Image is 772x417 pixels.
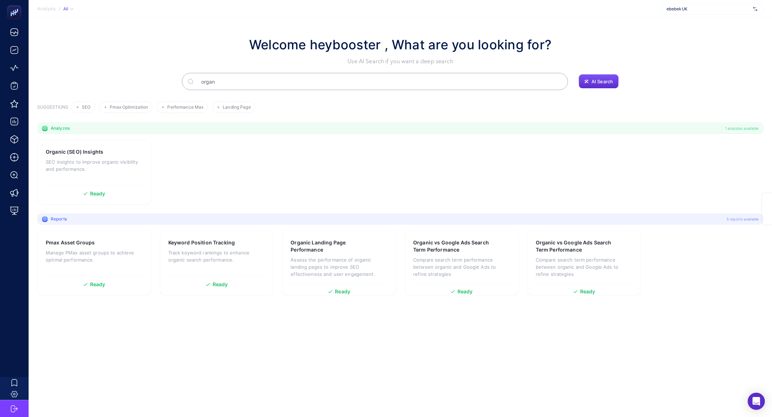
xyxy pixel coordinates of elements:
[196,71,562,91] input: Search
[748,393,765,410] div: Open Intercom Messenger
[46,158,143,173] p: SEO insights to improve organic visibility and performance.
[413,239,489,253] h3: Organic vs Google Ads Search Term Performance
[37,230,151,296] a: Pmax Asset GroupsManage PMax asset groups to achieve optimal performance.Ready
[405,230,519,296] a: Organic vs Google Ads Search Term PerformanceCompare search term performance between organic and ...
[282,230,396,296] a: Organic Landing Page PerformanceAssess the performance of organic landing pages to improve SEO ef...
[457,289,473,294] span: Ready
[667,6,750,12] span: ebebek UK
[59,6,60,11] span: /
[82,105,90,110] span: SEO
[51,125,70,131] span: Analyzes
[46,239,95,246] h3: Pmax Asset Groups
[63,6,73,12] div: All
[249,57,551,66] p: Use AI Search if you want a deep search
[291,256,387,278] p: Assess the performance of organic landing pages to improve SEO effectiveness and user engagement.
[527,230,641,296] a: Organic vs Google Ads Search Term PerformanceCompare search term performance between organic and ...
[335,289,350,294] span: Ready
[413,256,510,278] p: Compare search term performance between organic and Google Ads to refine strategies
[536,256,633,278] p: Compare search term performance between organic and Google Ads to refine strategies
[168,239,235,246] h3: Keyword Position Tracking
[579,74,619,89] button: AI Search
[213,282,228,287] span: Ready
[37,140,151,205] a: Organic (SEO) InsightsSEO insights to improve organic visibility and performance.Ready
[167,105,203,110] span: Performance Max
[160,230,274,296] a: Keyword Position TrackingTrack keyword rankings to enhance organic search performance.Ready
[37,6,56,12] span: Analysis
[37,104,68,113] h3: SUGGESTIONS
[725,125,759,131] span: 1 analyzes available
[223,105,251,110] span: Landing Page
[291,239,365,253] h3: Organic Landing Page Performance
[753,5,757,13] img: svg%3e
[90,191,105,196] span: Ready
[168,249,265,263] p: Track keyword rankings to enhance organic search performance.
[110,105,148,110] span: Pmax Optimization
[90,282,105,287] span: Ready
[46,249,143,263] p: Manage PMax asset groups to achieve optimal performance.
[249,35,551,54] h1: Welcome heybooster , What are you looking for?
[536,239,612,253] h3: Organic vs Google Ads Search Term Performance
[580,289,595,294] span: Ready
[51,216,67,222] span: Reports
[727,216,759,222] span: 5 reports available
[46,148,103,155] h3: Organic (SEO) Insights
[592,79,613,84] span: AI Search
